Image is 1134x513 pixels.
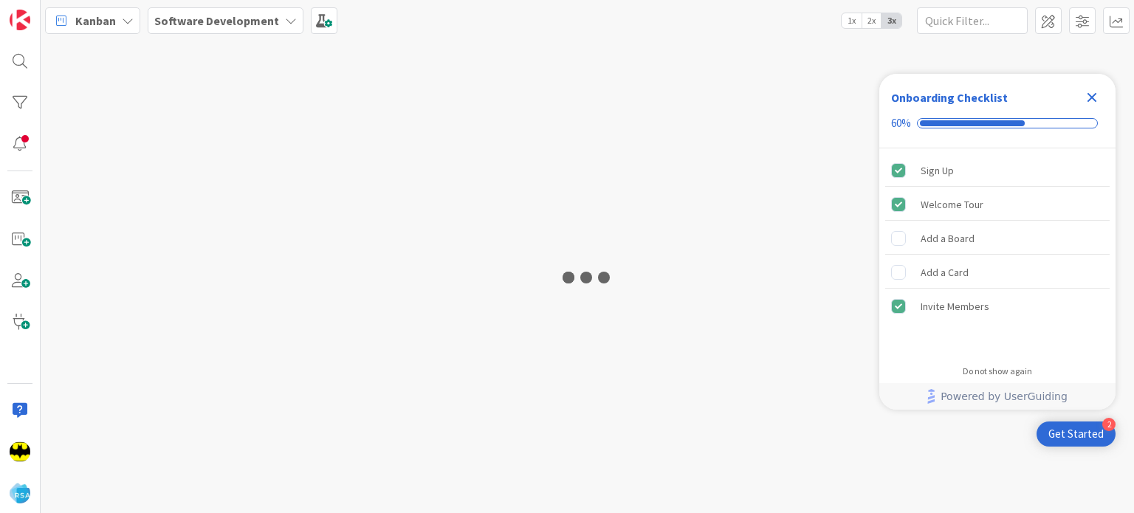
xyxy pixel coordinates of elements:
div: Onboarding Checklist [891,89,1008,106]
div: Do not show again [963,365,1032,377]
div: 60% [891,117,911,130]
div: Sign Up is complete. [885,154,1110,187]
img: AC [10,441,30,462]
div: Add a Card [921,264,969,281]
b: Software Development [154,13,279,28]
span: 2x [862,13,882,28]
img: Visit kanbanzone.com [10,10,30,30]
div: Add a Board [921,230,975,247]
div: Close Checklist [1080,86,1104,109]
div: Invite Members [921,297,989,315]
a: Powered by UserGuiding [887,383,1108,410]
div: Invite Members is complete. [885,290,1110,323]
div: Checklist items [879,148,1116,356]
div: Checklist Container [879,74,1116,410]
div: Get Started [1048,427,1104,441]
div: Add a Board is incomplete. [885,222,1110,255]
div: Checklist progress: 60% [891,117,1104,130]
img: avatar [10,483,30,503]
div: Welcome Tour is complete. [885,188,1110,221]
div: Footer [879,383,1116,410]
span: Powered by UserGuiding [941,388,1068,405]
span: 3x [882,13,901,28]
div: 2 [1102,418,1116,431]
div: Welcome Tour [921,196,983,213]
div: Add a Card is incomplete. [885,256,1110,289]
div: Open Get Started checklist, remaining modules: 2 [1037,421,1116,447]
input: Quick Filter... [917,7,1028,34]
span: Kanban [75,12,116,30]
span: 1x [842,13,862,28]
div: Sign Up [921,162,954,179]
